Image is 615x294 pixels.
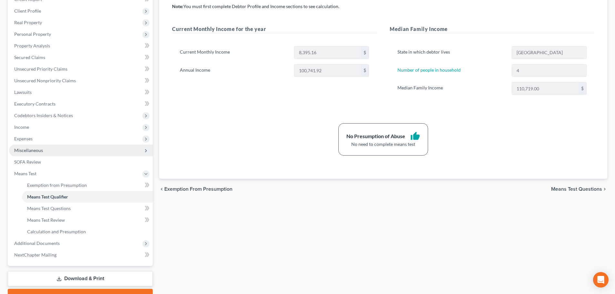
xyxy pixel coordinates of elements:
[14,159,41,165] span: SOFA Review
[14,55,45,60] span: Secured Claims
[14,136,33,141] span: Expenses
[394,82,508,95] label: Median Family Income
[27,229,86,234] span: Calculation and Presumption
[14,66,67,72] span: Unsecured Priority Claims
[159,187,164,192] i: chevron_left
[14,31,51,37] span: Personal Property
[346,133,405,140] div: No Presumption of Abuse
[22,214,153,226] a: Means Test Review
[14,240,60,246] span: Additional Documents
[390,25,594,33] h5: Median Family Income
[9,86,153,98] a: Lawsuits
[14,147,43,153] span: Miscellaneous
[512,46,586,59] input: State
[172,4,183,9] strong: Note:
[9,156,153,168] a: SOFA Review
[177,46,291,59] label: Current Monthly Income
[14,8,41,14] span: Client Profile
[14,252,56,258] span: NextChapter Mailing
[9,40,153,52] a: Property Analysis
[8,271,153,286] a: Download & Print
[361,46,369,59] div: $
[172,25,377,33] h5: Current Monthly Income for the year
[22,226,153,238] a: Calculation and Presumption
[512,65,586,77] input: --
[14,43,50,48] span: Property Analysis
[27,206,71,211] span: Means Test Questions
[27,217,65,223] span: Means Test Review
[14,101,56,106] span: Executory Contracts
[22,191,153,203] a: Means Test Qualifier
[27,194,68,199] span: Means Test Qualifier
[14,171,36,176] span: Means Test
[164,187,232,192] span: Exemption from Presumption
[346,141,420,147] div: No need to complete means test
[593,272,609,288] div: Open Intercom Messenger
[602,187,607,192] i: chevron_right
[14,20,42,25] span: Real Property
[14,78,76,83] span: Unsecured Nonpriority Claims
[159,187,232,192] button: chevron_left Exemption from Presumption
[394,46,508,59] label: State in which debtor lives
[294,65,361,77] input: 0.00
[22,179,153,191] a: Exemption from Presumption
[551,187,602,192] span: Means Test Questions
[410,131,420,141] i: thumb_up
[14,113,73,118] span: Codebtors Insiders & Notices
[9,98,153,110] a: Executory Contracts
[9,75,153,86] a: Unsecured Nonpriority Claims
[9,63,153,75] a: Unsecured Priority Claims
[22,203,153,214] a: Means Test Questions
[14,89,32,95] span: Lawsuits
[512,82,579,95] input: 0.00
[397,67,461,73] a: Number of people in household
[177,64,291,77] label: Annual Income
[579,82,586,95] div: $
[9,52,153,63] a: Secured Claims
[172,3,594,10] p: You must first complete Debtor Profile and Income sections to see calculation.
[361,65,369,77] div: $
[14,124,29,130] span: Income
[551,187,607,192] button: Means Test Questions chevron_right
[27,182,87,188] span: Exemption from Presumption
[9,249,153,261] a: NextChapter Mailing
[294,46,361,59] input: 0.00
